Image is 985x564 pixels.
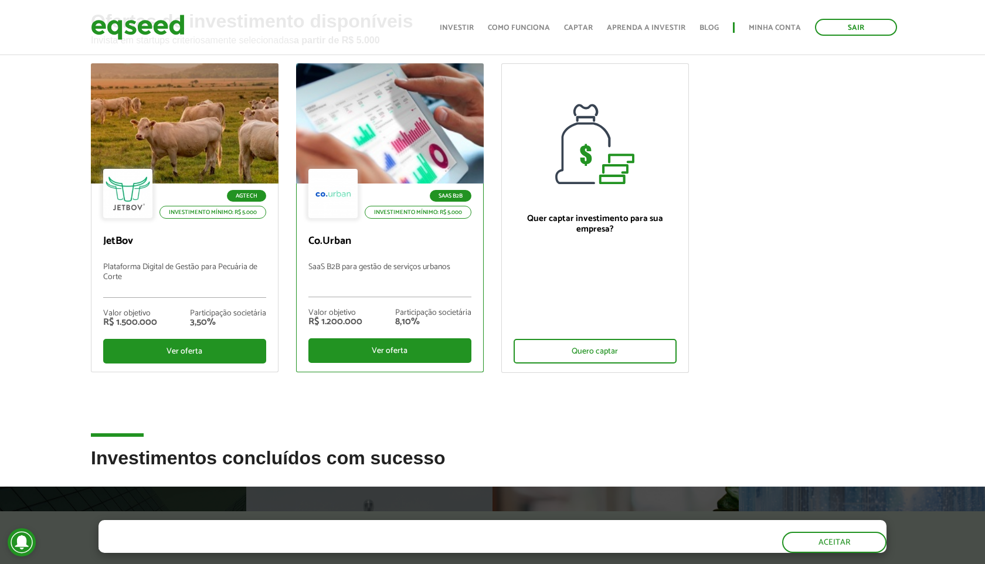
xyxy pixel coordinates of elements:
p: Co.Urban [308,235,471,248]
p: Agtech [227,190,266,202]
a: Aprenda a investir [607,24,685,32]
a: Investir [440,24,474,32]
p: Quer captar investimento para sua empresa? [514,213,677,235]
div: 8,10% [395,317,471,327]
a: Sair [815,19,897,36]
p: Investimento mínimo: R$ 5.000 [365,206,471,219]
div: R$ 1.200.000 [308,317,362,327]
a: Minha conta [749,24,801,32]
h5: O site da EqSeed utiliza cookies para melhorar sua navegação. [98,520,523,538]
a: Como funciona [488,24,550,32]
p: JetBov [103,235,266,248]
div: Participação societária [190,310,266,318]
h2: Investimentos concluídos com sucesso [91,448,894,486]
div: R$ 1.500.000 [103,318,157,327]
div: Valor objetivo [308,309,362,317]
a: política de privacidade e de cookies [253,542,389,552]
p: Plataforma Digital de Gestão para Pecuária de Corte [103,263,266,298]
p: Investimento mínimo: R$ 5.000 [159,206,266,219]
div: Participação societária [395,309,471,317]
p: Ao clicar em "aceitar", você aceita nossa . [98,541,523,552]
div: Ver oferta [103,339,266,363]
p: SaaS B2B para gestão de serviços urbanos [308,263,471,297]
a: Captar [564,24,593,32]
div: Valor objetivo [103,310,157,318]
p: SaaS B2B [430,190,471,202]
a: SaaS B2B Investimento mínimo: R$ 5.000 Co.Urban SaaS B2B para gestão de serviços urbanos Valor ob... [296,63,484,372]
a: Quer captar investimento para sua empresa? Quero captar [501,63,689,373]
img: EqSeed [91,12,185,43]
div: Ver oferta [308,338,471,363]
a: Agtech Investimento mínimo: R$ 5.000 JetBov Plataforma Digital de Gestão para Pecuária de Corte V... [91,63,278,372]
a: Blog [699,24,719,32]
button: Aceitar [782,532,886,553]
div: 3,50% [190,318,266,327]
div: Quero captar [514,339,677,363]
